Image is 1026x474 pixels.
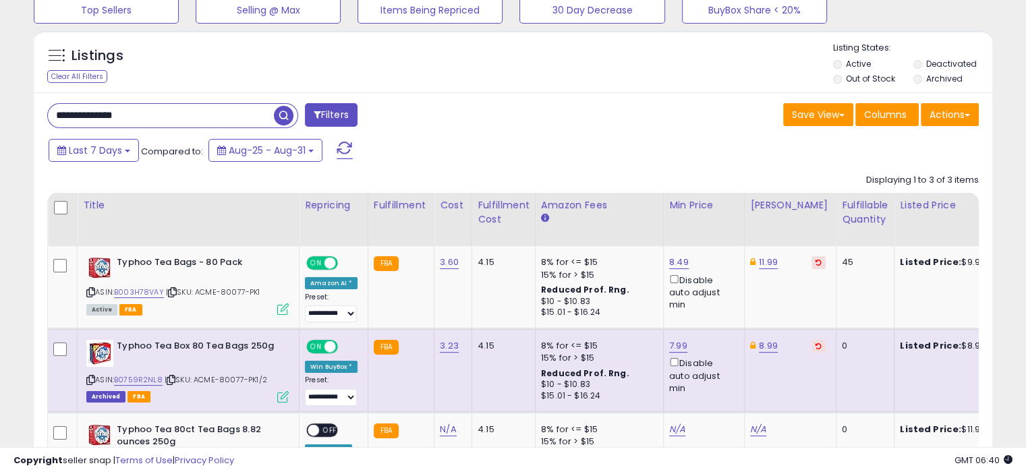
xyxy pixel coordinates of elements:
span: OFF [336,341,358,353]
button: Columns [855,103,919,126]
div: 15% for > $15 [541,436,653,448]
div: ASIN: [86,340,289,401]
div: 4.15 [478,256,525,268]
b: Listed Price: [900,256,961,268]
a: N/A [440,423,456,436]
small: Amazon Fees. [541,212,549,225]
b: Reduced Prof. Rng. [541,367,629,379]
label: Out of Stock [846,73,895,84]
a: 7.99 [669,339,687,353]
img: 512JXp8w+OL._SL40_.jpg [86,340,113,367]
div: Preset: [305,293,358,323]
button: Aug-25 - Aug-31 [208,139,322,162]
a: 3.60 [440,256,459,269]
div: $15.01 - $16.24 [541,307,653,318]
a: 11.99 [759,256,778,269]
img: 41DBzD2-FeL._SL40_.jpg [86,423,113,446]
img: 41DBzD2-FeL._SL40_.jpg [86,256,113,279]
div: 15% for > $15 [541,269,653,281]
b: Typhoo Tea Box 80 Tea Bags 250g [117,340,281,356]
button: Filters [305,103,358,127]
div: 15% for > $15 [541,352,653,364]
span: Last 7 Days [69,144,122,157]
div: 0 [842,340,884,352]
a: 3.23 [440,339,459,353]
span: OFF [336,258,358,269]
div: $10 - $10.83 [541,296,653,307]
div: Fulfillment Cost [478,198,530,227]
a: N/A [750,423,766,436]
div: [PERSON_NAME] [750,198,830,212]
div: Listed Price [900,198,1017,212]
div: Repricing [305,198,362,212]
a: 8.49 [669,256,689,269]
div: Disable auto adjust min [669,355,734,394]
div: Fulfillable Quantity [842,198,888,227]
small: FBA [374,423,399,438]
div: 8% for <= $15 [541,423,653,436]
label: Archived [925,73,962,84]
b: Typhoo Tea 80ct Tea Bags 8.82 ounces 250g [117,423,281,452]
span: Columns [864,108,907,121]
span: Listings that have been deleted from Seller Central [86,391,125,403]
span: ON [308,341,324,353]
div: 4.15 [478,340,525,352]
div: Amazon AI [305,444,352,456]
a: 8.99 [759,339,778,353]
small: FBA [374,256,399,271]
label: Deactivated [925,58,976,69]
div: Title [83,198,293,212]
b: Reduced Prof. Rng. [541,284,629,295]
div: ASIN: [86,256,289,314]
button: Last 7 Days [49,139,139,162]
div: seller snap | | [13,454,234,467]
div: Clear All Filters [47,70,107,83]
div: $8.99 [900,340,1012,352]
a: B0759R2NL8 [114,374,163,386]
span: | SKU: ACME-80077-PK1 [166,287,260,297]
div: 8% for <= $15 [541,340,653,352]
div: Cost [440,198,466,212]
h5: Listings [72,47,123,65]
div: $11.99 [900,423,1012,436]
b: Listed Price: [900,339,961,352]
b: Listed Price: [900,423,961,436]
div: 45 [842,256,884,268]
span: FBA [127,391,150,403]
div: 0 [842,423,884,436]
span: OFF [319,425,341,436]
div: Disable auto adjust min [669,272,734,312]
div: Win BuyBox * [305,361,358,373]
button: Actions [921,103,979,126]
strong: Copyright [13,454,63,467]
label: Active [846,58,871,69]
div: $9.99 [900,256,1012,268]
div: Preset: [305,376,358,406]
div: Amazon Fees [541,198,658,212]
a: B003H78VAY [114,287,164,298]
span: Compared to: [141,145,203,158]
div: $10 - $10.83 [541,379,653,390]
small: FBA [374,340,399,355]
span: FBA [119,304,142,316]
div: Amazon AI * [305,277,358,289]
a: Terms of Use [115,454,173,467]
div: Displaying 1 to 3 of 3 items [866,174,979,187]
div: Min Price [669,198,739,212]
button: Save View [783,103,853,126]
span: All listings currently available for purchase on Amazon [86,304,117,316]
a: N/A [669,423,685,436]
div: $15.01 - $16.24 [541,390,653,402]
div: Fulfillment [374,198,428,212]
span: ON [308,258,324,269]
div: 8% for <= $15 [541,256,653,268]
span: Aug-25 - Aug-31 [229,144,306,157]
a: Privacy Policy [175,454,234,467]
div: 4.15 [478,423,525,436]
span: 2025-09-8 06:40 GMT [954,454,1013,467]
span: | SKU: ACME-80077-PK1/2 [165,374,267,385]
b: Typhoo Tea Bags - 80 Pack [117,256,281,272]
p: Listing States: [833,42,992,55]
